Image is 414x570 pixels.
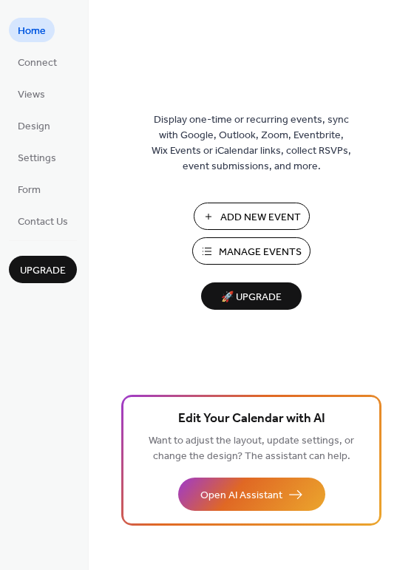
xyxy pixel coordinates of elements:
a: Settings [9,145,65,169]
span: Design [18,119,50,135]
span: Views [18,87,45,103]
span: Contact Us [18,214,68,230]
span: Form [18,183,41,198]
button: Upgrade [9,256,77,283]
a: Contact Us [9,208,77,233]
span: 🚀 Upgrade [210,288,293,308]
button: Open AI Assistant [178,478,325,511]
span: Upgrade [20,263,66,279]
span: Connect [18,55,57,71]
span: Edit Your Calendar with AI [178,409,325,430]
a: Design [9,113,59,138]
a: Home [9,18,55,42]
span: Want to adjust the layout, update settings, or change the design? The assistant can help. [149,431,354,466]
span: Manage Events [219,245,302,260]
span: Add New Event [220,210,301,225]
a: Form [9,177,50,201]
button: Add New Event [194,203,310,230]
span: Home [18,24,46,39]
button: 🚀 Upgrade [201,282,302,310]
button: Manage Events [192,237,310,265]
span: Open AI Assistant [200,488,282,503]
span: Display one-time or recurring events, sync with Google, Outlook, Zoom, Eventbrite, Wix Events or ... [152,112,351,174]
a: Views [9,81,54,106]
span: Settings [18,151,56,166]
a: Connect [9,50,66,74]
